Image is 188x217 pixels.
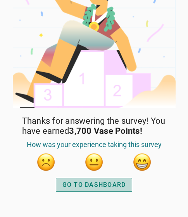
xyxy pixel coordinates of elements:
button: GO TO DASHBOARD [56,178,133,192]
div: GO TO DASHBOARD [62,180,126,190]
span: You have earned [22,116,166,136]
div: How was your experience taking this survey [22,140,166,153]
span: Thanks for answering the survey! [22,116,149,126]
strong: 3,700 Vase Points! [69,126,142,136]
